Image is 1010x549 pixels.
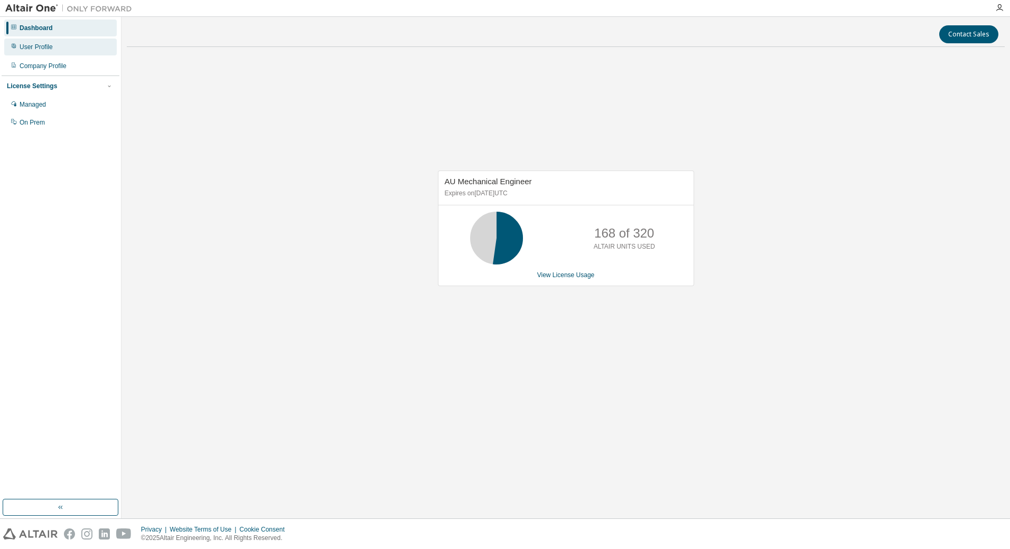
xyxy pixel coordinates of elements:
img: youtube.svg [116,528,132,539]
div: Dashboard [20,24,53,32]
span: AU Mechanical Engineer [445,177,532,186]
p: 168 of 320 [594,224,654,242]
img: instagram.svg [81,528,92,539]
p: ALTAIR UNITS USED [594,242,655,251]
p: Expires on [DATE] UTC [445,189,685,198]
button: Contact Sales [939,25,998,43]
div: Cookie Consent [239,525,291,534]
img: facebook.svg [64,528,75,539]
div: Company Profile [20,62,67,70]
div: License Settings [7,82,57,90]
div: Privacy [141,525,170,534]
div: Website Terms of Use [170,525,239,534]
a: View License Usage [537,271,595,279]
div: On Prem [20,118,45,127]
p: © 2025 Altair Engineering, Inc. All Rights Reserved. [141,534,291,543]
img: altair_logo.svg [3,528,58,539]
div: Managed [20,100,46,109]
img: linkedin.svg [99,528,110,539]
img: Altair One [5,3,137,14]
div: User Profile [20,43,53,51]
